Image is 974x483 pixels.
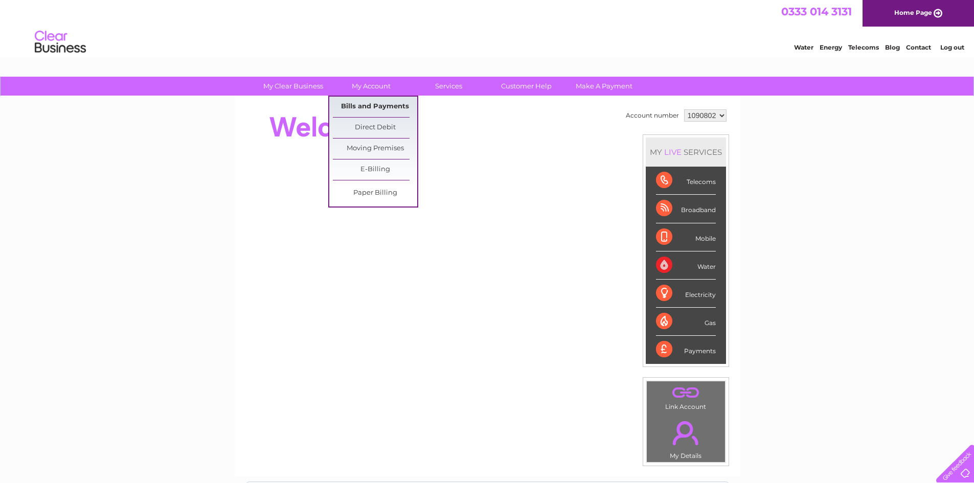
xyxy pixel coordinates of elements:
[646,381,726,413] td: Link Account
[246,6,729,50] div: Clear Business is a trading name of Verastar Limited (registered in [GEOGRAPHIC_DATA] No. 3667643...
[623,107,682,124] td: Account number
[646,412,726,463] td: My Details
[333,159,417,180] a: E-Billing
[940,43,964,51] a: Log out
[656,308,716,336] div: Gas
[562,77,646,96] a: Make A Payment
[646,137,726,167] div: MY SERVICES
[656,336,716,363] div: Payments
[820,43,842,51] a: Energy
[329,77,413,96] a: My Account
[906,43,931,51] a: Contact
[406,77,491,96] a: Services
[333,183,417,203] a: Paper Billing
[656,167,716,195] div: Telecoms
[656,223,716,251] div: Mobile
[333,118,417,138] a: Direct Debit
[34,27,86,58] img: logo.png
[662,147,684,157] div: LIVE
[848,43,879,51] a: Telecoms
[333,139,417,159] a: Moving Premises
[781,5,852,18] a: 0333 014 3131
[484,77,569,96] a: Customer Help
[656,251,716,280] div: Water
[656,195,716,223] div: Broadband
[885,43,900,51] a: Blog
[649,384,722,402] a: .
[656,280,716,308] div: Electricity
[794,43,813,51] a: Water
[333,97,417,117] a: Bills and Payments
[251,77,335,96] a: My Clear Business
[649,415,722,451] a: .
